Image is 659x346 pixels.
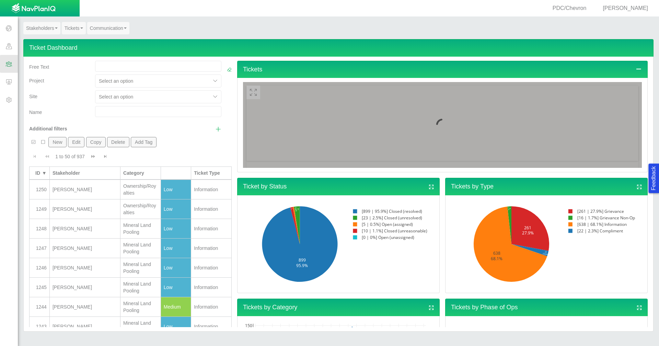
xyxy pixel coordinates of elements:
[32,323,47,330] div: 1243
[164,303,188,310] div: Medium
[30,297,50,317] td: 1244
[445,178,648,195] h4: Tickets by Type
[603,5,648,11] span: [PERSON_NAME]
[23,39,654,57] h4: Ticket Dashboard
[29,64,49,70] span: Free Text
[161,297,191,317] td: Medium
[53,264,117,271] div: [PERSON_NAME]
[120,219,161,239] td: Mineral Land Pooling
[191,180,232,199] td: Information
[48,137,66,147] button: New
[53,323,117,330] div: [PERSON_NAME]
[191,258,232,278] td: Information
[194,206,229,212] div: Information
[29,78,44,83] span: Project
[30,180,50,199] td: 1250
[237,61,648,78] h4: Tickets
[164,284,188,291] div: Low
[194,225,229,232] div: Information
[53,153,88,163] div: 1 to 50 of 937
[120,258,161,278] td: Mineral Land Pooling
[164,206,188,212] div: Low
[50,180,120,199] td: JACKSON, ANDREA
[161,278,191,297] td: Low
[194,170,229,176] div: Ticket Type
[32,284,47,291] div: 1245
[161,166,191,180] th: Priority
[237,78,648,172] div: Tickets
[123,170,158,176] div: Category
[237,178,440,195] h4: Ticket by Status
[161,239,191,258] td: Low
[553,5,587,11] span: PDC/Chevron
[29,126,67,131] span: Additional filters
[215,125,221,134] a: Show additional filters
[123,280,158,294] div: Mineral Land Pooling
[191,166,232,180] th: Ticket Type
[161,180,191,199] td: Low
[53,303,117,310] div: [PERSON_NAME]
[50,278,120,297] td: BOSSLEY, FLORA
[164,225,188,232] div: Low
[29,120,90,132] div: Additional filters
[68,137,85,147] button: Edit
[237,299,440,316] h4: Tickets by Category
[23,22,60,34] a: Stakeholders
[120,239,161,258] td: Mineral Land Pooling
[164,245,188,252] div: Low
[191,239,232,258] td: Information
[445,299,648,316] h4: Tickets by Phase of Ops
[164,323,188,330] div: Low
[87,22,129,34] a: Communication
[428,183,435,191] a: View full screen
[53,186,117,193] div: [PERSON_NAME]
[120,317,161,336] td: Mineral Land Pooling
[120,199,161,219] td: Ownership/Royalties
[123,300,158,314] div: Mineral Land Pooling
[62,22,86,34] a: Tickets
[50,239,120,258] td: Crabtree, Amy
[123,241,158,255] div: Mineral Land Pooling
[50,297,120,317] td: CECIL, STEVEN
[164,186,188,193] div: Low
[123,261,158,275] div: Mineral Land Pooling
[648,163,659,193] button: Feedback
[50,258,120,278] td: WEEDEMAN, ALAN
[50,166,120,180] th: Stakeholder
[120,278,161,297] td: Mineral Land Pooling
[53,225,117,232] div: [PERSON_NAME]
[194,245,229,252] div: Information
[30,199,50,219] td: 1249
[191,278,232,297] td: Information
[161,258,191,278] td: Low
[120,180,161,199] td: Ownership/Royalties
[164,264,188,271] div: Low
[32,206,47,212] div: 1249
[32,170,40,176] div: ID
[30,166,50,180] th: ID
[30,278,50,297] td: 1245
[86,137,106,147] button: Copy
[131,137,157,147] button: Add Tag
[32,186,47,193] div: 1250
[30,239,50,258] td: 1247
[107,137,129,147] button: Delete
[191,219,232,239] td: Information
[53,245,117,252] div: [PERSON_NAME]
[194,284,229,291] div: Information
[191,199,232,219] td: Information
[194,186,229,193] div: Information
[123,320,158,333] div: Mineral Land Pooling
[30,219,50,239] td: 1248
[29,109,42,115] span: Name
[32,303,47,310] div: 1244
[120,297,161,317] td: Mineral Land Pooling
[577,215,635,221] text: [16 | 1.7%] Grievance Non-Op
[191,317,232,336] td: Information
[30,258,50,278] td: 1246
[32,225,47,232] div: 1248
[50,199,120,219] td: RIVERA, KELLY
[42,170,47,176] span: ▼
[594,4,651,12] div: [PERSON_NAME]
[194,323,229,330] div: Information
